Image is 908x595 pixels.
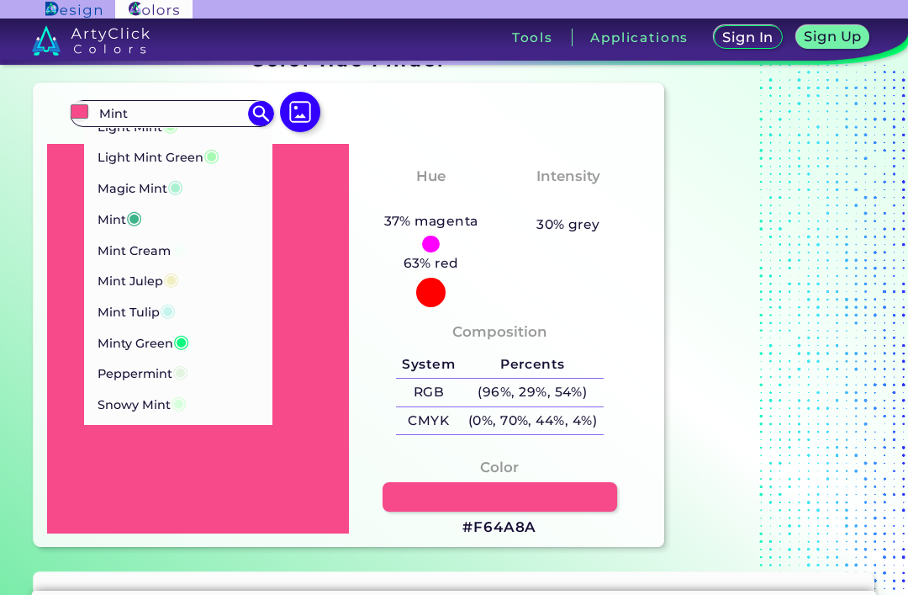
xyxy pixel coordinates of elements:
p: Magic Mint [98,171,183,202]
p: Snowy Mint [98,387,187,418]
span: ◉ [163,268,179,290]
h3: Pinkish Red [376,191,486,211]
h4: Intensity [536,164,600,189]
input: type color.. [93,102,250,125]
h3: Medium [529,191,608,211]
img: icon picture [280,92,320,132]
h5: (0%, 70%, 44%, 4%) [462,407,604,435]
img: icon search [248,101,273,126]
a: Sign Up [800,27,866,48]
span: ◉ [162,114,178,135]
span: ◉ [126,206,142,228]
span: ◉ [171,391,187,413]
h5: Percents [462,351,604,379]
p: Minty Green [98,326,189,357]
h5: CMYK [396,407,462,435]
h5: System [396,351,462,379]
img: ArtyClick Design logo [45,2,102,18]
h3: #F64A8A [462,518,536,538]
h4: Hue [416,164,446,189]
p: Mint Julep [98,263,179,295]
span: ◉ [172,360,188,382]
span: ◉ [171,237,187,259]
p: Light Mint Green [98,140,219,171]
span: ◉ [173,330,189,352]
h5: Sign In [725,31,771,44]
p: Peppermint [98,356,188,387]
span: ◉ [203,144,219,166]
h5: Sign Up [806,30,858,43]
h4: Composition [452,320,547,344]
a: Sign In [717,27,779,48]
h5: 30% grey [536,214,600,236]
h4: Color [480,455,519,480]
p: Mint [98,202,142,233]
img: logo_artyclick_colors_white.svg [32,25,150,56]
h5: 37% magenta [377,210,485,232]
h3: Tools [512,31,553,44]
p: Mint Tulip [98,295,176,326]
h5: RGB [396,379,462,406]
p: Spearmint [98,418,179,449]
h3: Applications [590,31,689,44]
span: ◉ [163,422,179,444]
span: ◉ [160,299,176,321]
h5: (96%, 29%, 54%) [462,379,604,406]
h5: 63% red [397,252,466,274]
span: ◉ [167,175,183,197]
p: Mint Cream [98,233,187,264]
